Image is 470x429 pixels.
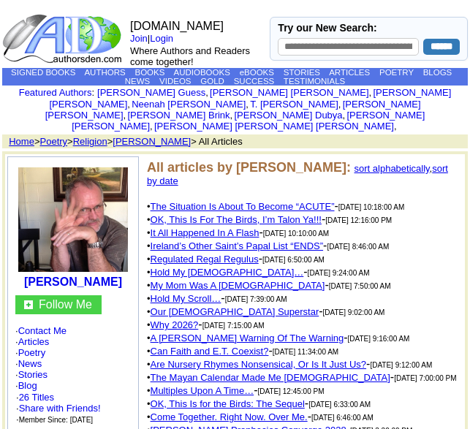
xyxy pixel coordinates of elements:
[151,306,319,317] a: Our [DEMOGRAPHIC_DATA] Superstar
[125,77,151,86] a: NEWS
[263,229,329,238] font: [DATE] 10:10:00 AM
[130,45,250,67] font: Where Authors and Readers come together!
[174,68,230,77] a: AUDIOBOOKS
[345,112,346,120] font: i
[329,282,391,290] font: [DATE] 7:50:00 AM
[147,306,319,317] font: •
[234,110,342,121] a: [PERSON_NAME] Dubya
[150,33,173,44] a: Login
[2,13,125,64] img: logo_ad.gif
[9,136,34,147] a: Home
[18,167,128,272] img: 211017.jpeg
[126,112,127,120] font: i
[147,333,344,343] font: •
[208,89,210,97] font: i
[151,319,199,330] a: Why 2026?
[153,123,154,131] font: i
[151,201,335,212] a: The Situation Is About To Become “ACUTE”
[147,398,305,409] font: •
[19,403,101,414] a: Share with Friends!
[397,123,398,131] font: i
[151,359,366,370] a: Are Nursery Rhymes Nonsensical, Or Is It Just Us?
[348,335,410,343] font: [DATE] 9:16:00 AM
[18,325,67,336] a: Contact Me
[147,280,325,291] font: •
[130,33,178,44] font: |
[11,68,75,77] a: SIGNED BOOKS
[370,361,432,369] font: [DATE] 9:12:00 AM
[202,322,265,330] font: [DATE] 7:15:00 AM
[18,369,48,380] a: Stories
[24,300,33,309] img: gc.jpg
[39,298,92,311] font: Follow Me
[130,33,148,44] a: Join
[308,269,370,277] font: [DATE] 9:24:00 AM
[147,201,335,212] font: •
[45,99,421,121] a: [PERSON_NAME] [PERSON_NAME]
[151,372,390,383] a: The Mayan Calendar Made Me [DEMOGRAPHIC_DATA]
[130,20,224,32] font: [DOMAIN_NAME]
[284,77,345,86] a: TESTIMONIALS
[134,68,164,77] a: BOOKS
[262,256,325,264] font: [DATE] 6:50:00 AM
[154,121,394,132] a: [PERSON_NAME] [PERSON_NAME] [PERSON_NAME]
[147,163,448,186] font: ,
[18,347,46,358] a: Poetry
[151,293,221,304] a: Hold My Scroll…
[423,68,452,77] a: BLOGS
[151,254,259,265] a: Regulated Regal Regulus
[151,267,304,278] a: Hold My [DEMOGRAPHIC_DATA]…
[151,280,325,291] a: My Mom Was A [DEMOGRAPHIC_DATA]
[240,68,274,77] a: eBOOKS
[151,411,308,422] a: Come Together. Right Now. Over Me.
[151,398,305,409] a: OK, This Is for the Birds: The Sequel
[147,346,268,357] font: •
[15,325,131,425] font: · · · · · ·
[159,77,191,86] a: VIDEOS
[355,163,430,174] a: sort alphabetically
[84,68,125,77] a: AUTHORS
[147,227,259,238] font: •
[338,203,404,211] font: [DATE] 10:18:00 AM
[234,77,275,86] a: SUCCESS
[200,77,224,86] a: GOLD
[151,346,269,357] a: Can Faith and E.T. Coexist?
[147,411,308,422] font: •
[308,400,371,409] font: [DATE] 6:33:00 AM
[45,87,452,132] font: , , , , , , , , , ,
[147,385,254,396] font: •
[24,276,122,288] a: [PERSON_NAME]
[151,333,344,343] a: A [PERSON_NAME] Warning Of The Warning
[19,87,92,98] a: Featured Authors
[4,136,243,147] font: > > > > All Articles
[147,214,322,225] font: •
[250,99,338,110] a: T. [PERSON_NAME]
[147,359,366,370] font: •
[147,293,221,304] font: •
[278,22,376,34] label: Try our New Search:
[97,87,205,98] a: [PERSON_NAME] Guess
[18,336,50,347] a: Articles
[210,87,368,98] a: [PERSON_NAME] [PERSON_NAME]
[147,319,198,330] font: •
[258,387,325,395] font: [DATE] 12:45:00 PM
[311,414,374,422] font: [DATE] 6:46:00 AM
[19,416,94,424] font: Member Since: [DATE]
[19,392,54,403] a: 26 Titles
[394,374,456,382] font: [DATE] 7:00:00 PM
[147,163,448,186] a: sort by date
[225,295,287,303] font: [DATE] 7:39:00 AM
[147,267,303,278] font: •
[151,214,322,225] a: OK, This Is For The Birds, I’m Talon Ya!!!
[19,87,94,98] font: :
[73,136,107,147] a: Religion
[249,101,250,109] font: i
[18,358,42,369] a: News
[72,110,425,132] a: [PERSON_NAME] [PERSON_NAME]
[18,380,37,391] a: Blog
[325,216,392,224] font: [DATE] 12:16:00 PM
[16,392,101,425] font: ·
[147,240,323,251] font: •
[40,136,68,147] a: Poetry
